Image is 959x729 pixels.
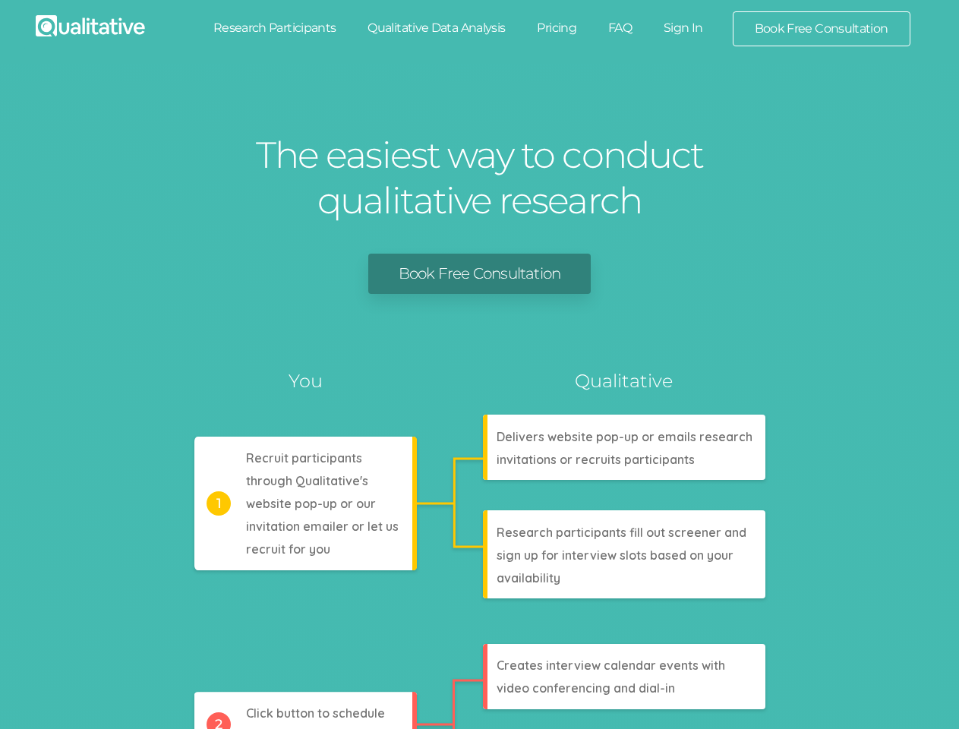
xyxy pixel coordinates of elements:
[368,254,591,294] a: Book Free Consultation
[246,496,376,511] tspan: website pop-up or our
[521,11,592,45] a: Pricing
[497,680,675,696] tspan: video conferencing and dial-in
[497,525,746,540] tspan: Research participants fill out screener and
[648,11,719,45] a: Sign In
[733,12,910,46] a: Book Free Consultation
[246,450,362,465] tspan: Recruit participants
[497,658,725,673] tspan: Creates interview calendar events with
[497,570,560,585] tspan: availability
[592,11,648,45] a: FAQ
[252,132,708,223] h1: The easiest way to conduct qualitative research
[289,370,323,392] tspan: You
[246,519,399,534] tspan: invitation emailer or let us
[575,370,673,392] tspan: Qualitative
[246,705,385,721] tspan: Click button to schedule
[216,495,221,512] tspan: 1
[497,452,695,467] tspan: invitations or recruits participants
[497,548,733,563] tspan: sign up for interview slots based on your
[246,473,368,488] tspan: through Qualitative's
[36,15,145,36] img: Qualitative
[246,541,330,557] tspan: recruit for you
[497,429,752,444] tspan: Delivers website pop-up or emails research
[197,11,352,45] a: Research Participants
[352,11,521,45] a: Qualitative Data Analysis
